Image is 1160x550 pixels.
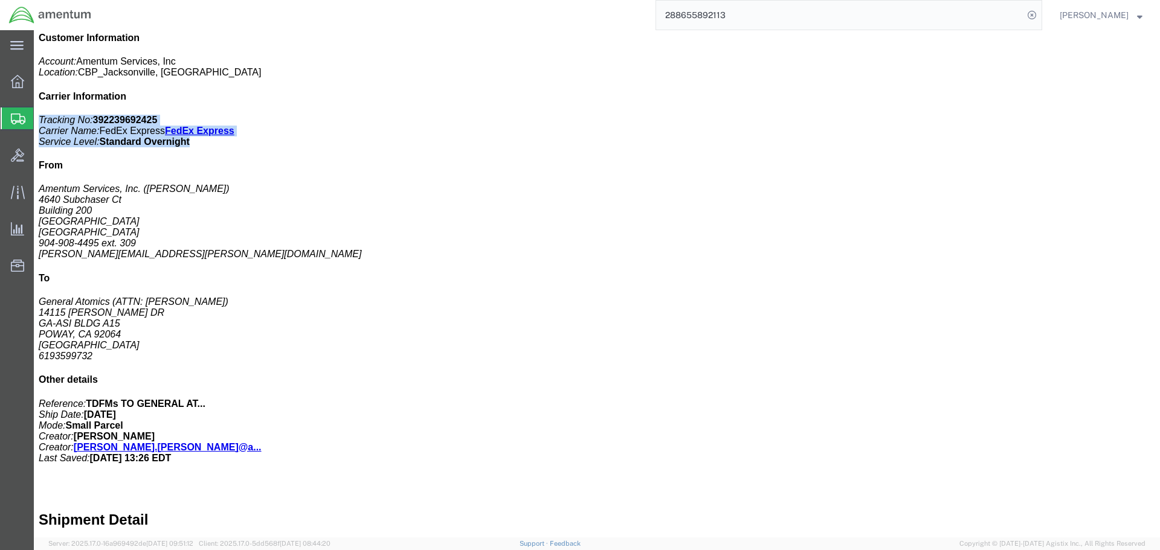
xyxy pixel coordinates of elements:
[199,540,330,547] span: Client: 2025.17.0-5dd568f
[1059,8,1143,22] button: [PERSON_NAME]
[1060,8,1129,22] span: Nick Riddle
[520,540,550,547] a: Support
[146,540,193,547] span: [DATE] 09:51:12
[280,540,330,547] span: [DATE] 08:44:20
[959,539,1145,549] span: Copyright © [DATE]-[DATE] Agistix Inc., All Rights Reserved
[8,6,92,24] img: logo
[656,1,1023,30] input: Search for shipment number, reference number
[48,540,193,547] span: Server: 2025.17.0-16a969492de
[34,30,1160,537] iframe: FS Legacy Container
[550,540,581,547] a: Feedback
